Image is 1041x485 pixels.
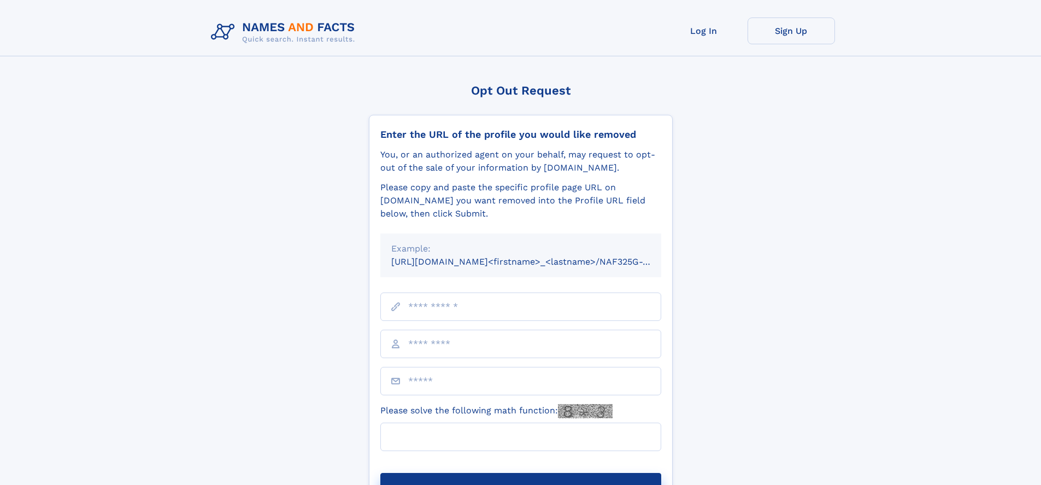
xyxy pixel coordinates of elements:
[660,17,748,44] a: Log In
[207,17,364,47] img: Logo Names and Facts
[391,242,650,255] div: Example:
[391,256,682,267] small: [URL][DOMAIN_NAME]<firstname>_<lastname>/NAF325G-xxxxxxxx
[380,148,661,174] div: You, or an authorized agent on your behalf, may request to opt-out of the sale of your informatio...
[380,181,661,220] div: Please copy and paste the specific profile page URL on [DOMAIN_NAME] you want removed into the Pr...
[380,128,661,141] div: Enter the URL of the profile you would like removed
[369,84,673,97] div: Opt Out Request
[748,17,835,44] a: Sign Up
[380,404,613,418] label: Please solve the following math function:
